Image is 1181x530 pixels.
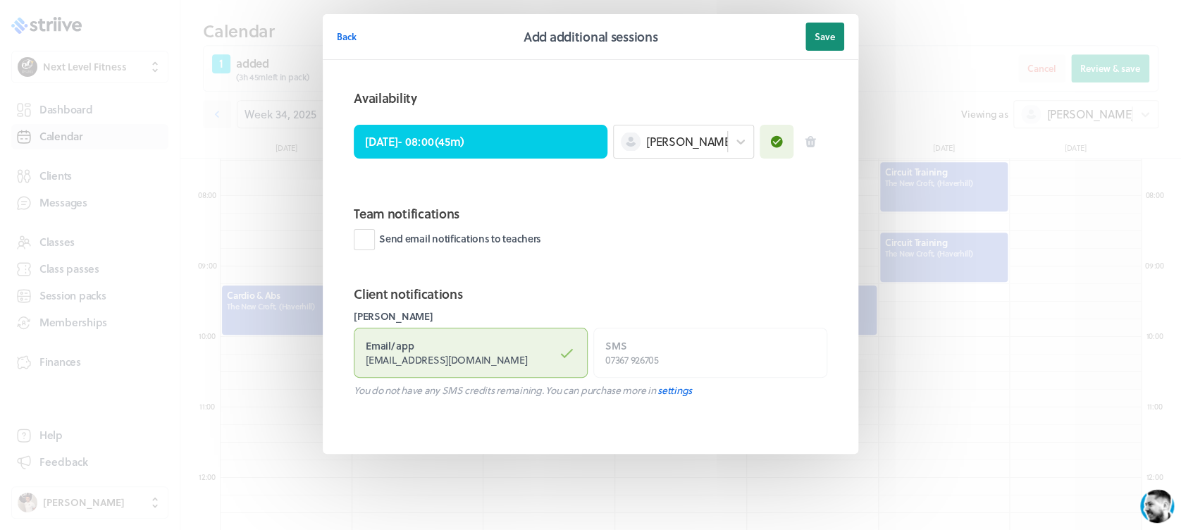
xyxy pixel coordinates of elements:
span: Back [337,30,357,43]
h2: Availability [354,88,417,108]
button: Save [805,23,844,51]
h2: Client notifications [354,284,827,304]
p: [DATE] - 08:00 ( 45m ) [365,133,464,150]
g: /> [220,434,239,446]
span: 07367 926705 [605,352,659,367]
strong: SMS [605,338,626,353]
a: settings [657,383,692,397]
span: [PERSON_NAME] [646,134,734,149]
img: US [42,10,68,35]
label: [PERSON_NAME] [354,309,827,323]
button: />GIF [214,421,245,461]
div: Back in a few hours [78,26,171,35]
label: Send email notifications to teachers [354,229,541,250]
strong: Email / app [366,338,414,353]
span: [EMAIL_ADDRESS][DOMAIN_NAME] [366,352,527,367]
h2: Team notifications [354,204,827,223]
tspan: GIF [224,437,235,444]
div: US[PERSON_NAME]Back in a few hours [42,8,264,37]
button: Back [337,23,357,51]
p: You do not have any SMS credits remaining. You can purchase more in [354,383,827,397]
iframe: gist-messenger-bubble-iframe [1140,489,1174,523]
div: [PERSON_NAME] [78,8,171,24]
h2: Add additional sessions [524,27,658,47]
span: Save [815,30,835,43]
